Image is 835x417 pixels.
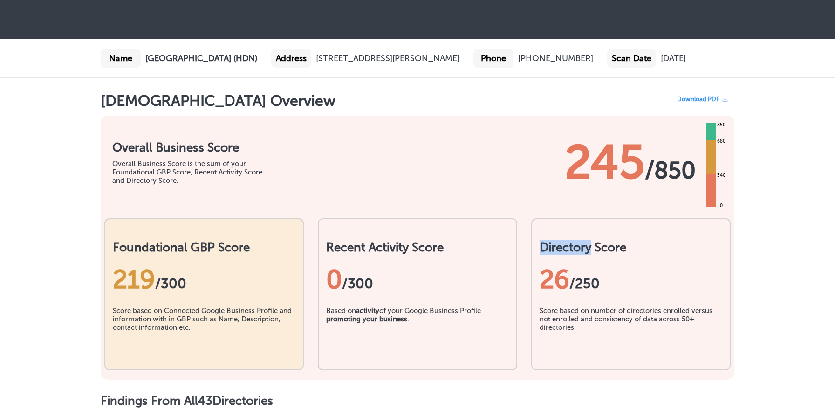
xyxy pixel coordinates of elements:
div: [PHONE_NUMBER] [518,53,593,63]
div: [DATE] [661,53,686,63]
div: Address [271,49,311,68]
div: Score based on Connected Google Business Profile and information with in GBP such as Name, Descri... [113,306,295,353]
span: /250 [569,275,600,292]
h1: Overall Business Score [112,140,275,155]
div: 0 [718,202,725,209]
div: 0 [326,264,509,295]
div: Based on of your Google Business Profile . [326,306,509,353]
div: 680 [715,138,727,145]
div: Score based on number of directories enrolled versus not enrolled and consistency of data across ... [540,306,722,353]
span: Download PDF [677,96,719,103]
div: Overall Business Score is the sum of your Foundational GBP Score, Recent Activity Score and Direc... [112,160,275,185]
div: Name [101,49,141,68]
b: [GEOGRAPHIC_DATA] (HDN) [145,53,257,63]
div: 850 [715,121,727,129]
span: /300 [342,275,373,292]
span: / 850 [645,156,696,184]
span: 245 [565,134,645,190]
div: [STREET_ADDRESS][PERSON_NAME] [316,53,459,63]
h1: [DEMOGRAPHIC_DATA] Overview [101,92,335,111]
b: promoting your business [326,315,407,323]
b: activity [356,306,379,315]
h2: Foundational GBP Score [113,240,295,255]
div: Phone [473,49,513,68]
h2: Directory Score [540,240,722,255]
div: Scan Date [607,49,656,68]
div: 340 [715,172,727,179]
h2: Recent Activity Score [326,240,509,255]
span: / 300 [155,275,186,292]
div: 26 [540,264,722,295]
h1: Findings From All 43 Directories [101,394,734,408]
div: 219 [113,264,295,295]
